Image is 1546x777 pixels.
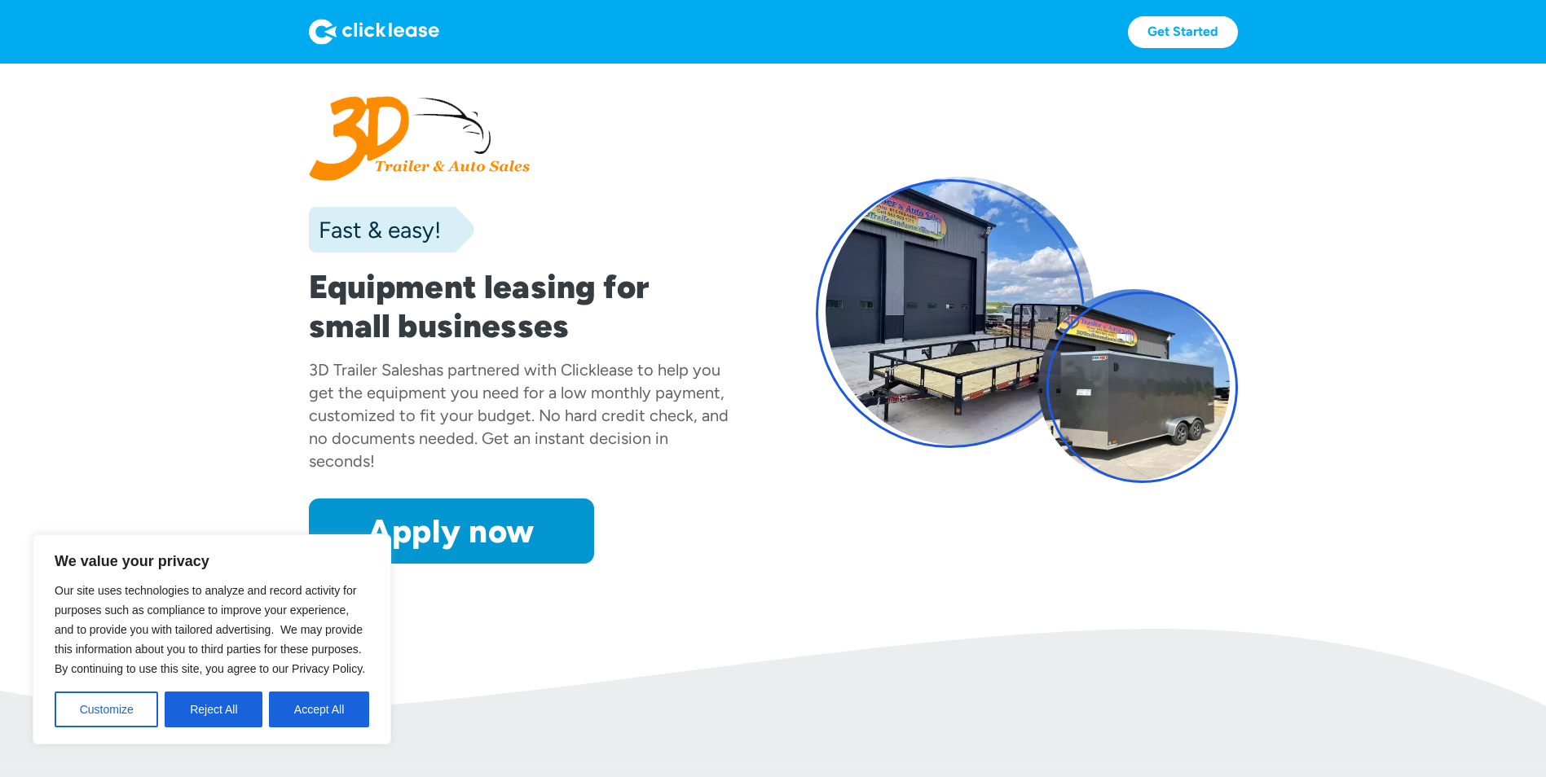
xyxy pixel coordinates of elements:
[33,534,391,744] div: We value your privacy
[55,691,158,727] button: Customize
[309,213,441,246] div: Fast & easy!
[309,19,439,45] img: Logo
[55,551,369,571] p: We value your privacy
[309,267,731,345] h1: Equipment leasing for small businesses
[55,584,365,675] span: Our site uses technologies to analyze and record activity for purposes such as compliance to impr...
[309,498,594,564] a: Apply now
[1128,16,1238,48] a: Get Started
[269,691,369,727] button: Accept All
[309,360,729,471] div: has partnered with Clicklease to help you get the equipment you need for a low monthly payment, c...
[309,360,419,380] div: 3D Trailer Sales
[165,691,262,727] button: Reject All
